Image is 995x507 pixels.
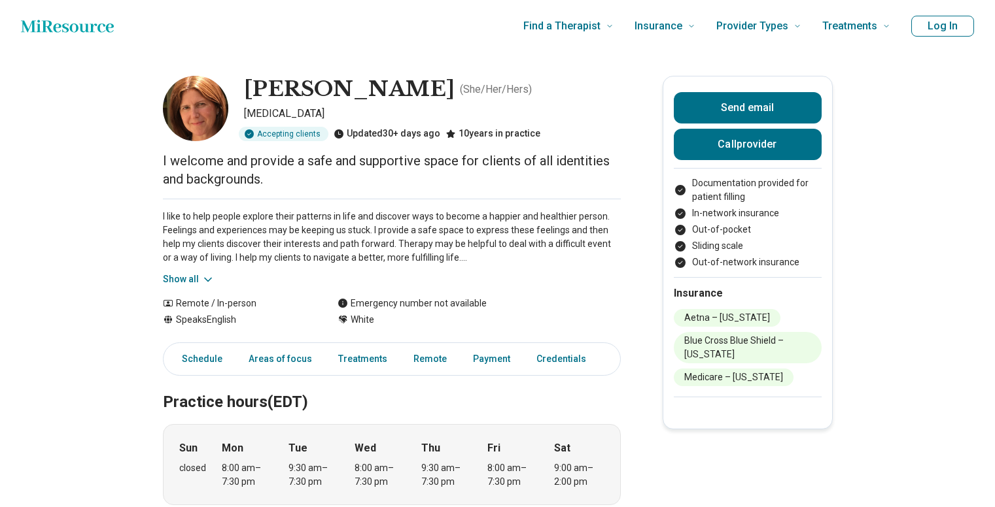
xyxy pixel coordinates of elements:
[674,332,822,363] li: Blue Cross Blue Shield – [US_STATE]
[334,127,440,141] div: Updated 30+ days ago
[674,368,794,386] li: Medicare – [US_STATE]
[716,17,788,35] span: Provider Types
[166,346,230,372] a: Schedule
[21,13,114,39] a: Home page
[406,346,455,372] a: Remote
[222,440,243,456] strong: Mon
[487,461,538,489] div: 8:00 am – 7:30 pm
[674,223,822,237] li: Out-of-pocket
[635,17,682,35] span: Insurance
[163,210,621,265] p: I like to help people explore their patterns in life and discover ways to become a happier and he...
[163,360,621,414] h2: Practice hours (EDT)
[445,127,540,141] div: 10 years in practice
[338,297,487,310] div: Emergency number not available
[163,152,621,188] p: I welcome and provide a safe and supportive space for clients of all identities and backgrounds.
[529,346,602,372] a: Credentials
[288,461,339,489] div: 9:30 am – 7:30 pm
[244,106,621,122] p: [MEDICAL_DATA]
[239,127,328,141] div: Accepting clients
[674,309,780,327] li: Aetna – [US_STATE]
[421,461,472,489] div: 9:30 am – 7:30 pm
[460,82,532,97] p: ( She/Her/Hers )
[674,206,822,220] li: In-network insurance
[222,461,272,489] div: 8:00 am – 7:30 pm
[163,272,215,286] button: Show all
[330,346,395,372] a: Treatments
[674,239,822,253] li: Sliding scale
[465,346,518,372] a: Payment
[487,440,500,456] strong: Fri
[179,440,198,456] strong: Sun
[163,76,228,141] img: Alexa Miller, Psychologist
[674,92,822,123] button: Send email
[911,16,974,37] button: Log In
[241,346,320,372] a: Areas of focus
[674,176,822,204] li: Documentation provided for patient filling
[674,176,822,269] ul: Payment options
[244,76,455,103] h1: [PERSON_NAME]
[179,461,206,475] div: closed
[355,440,376,456] strong: Wed
[351,313,374,327] span: White
[554,440,570,456] strong: Sat
[288,440,307,456] strong: Tue
[163,313,311,327] div: Speaks English
[674,286,822,301] h2: Insurance
[163,424,621,505] div: When does the program meet?
[554,461,604,489] div: 9:00 am – 2:00 pm
[421,440,440,456] strong: Thu
[674,255,822,269] li: Out-of-network insurance
[523,17,601,35] span: Find a Therapist
[674,129,822,160] button: Callprovider
[355,461,405,489] div: 8:00 am – 7:30 pm
[163,297,311,310] div: Remote / In-person
[822,17,877,35] span: Treatments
